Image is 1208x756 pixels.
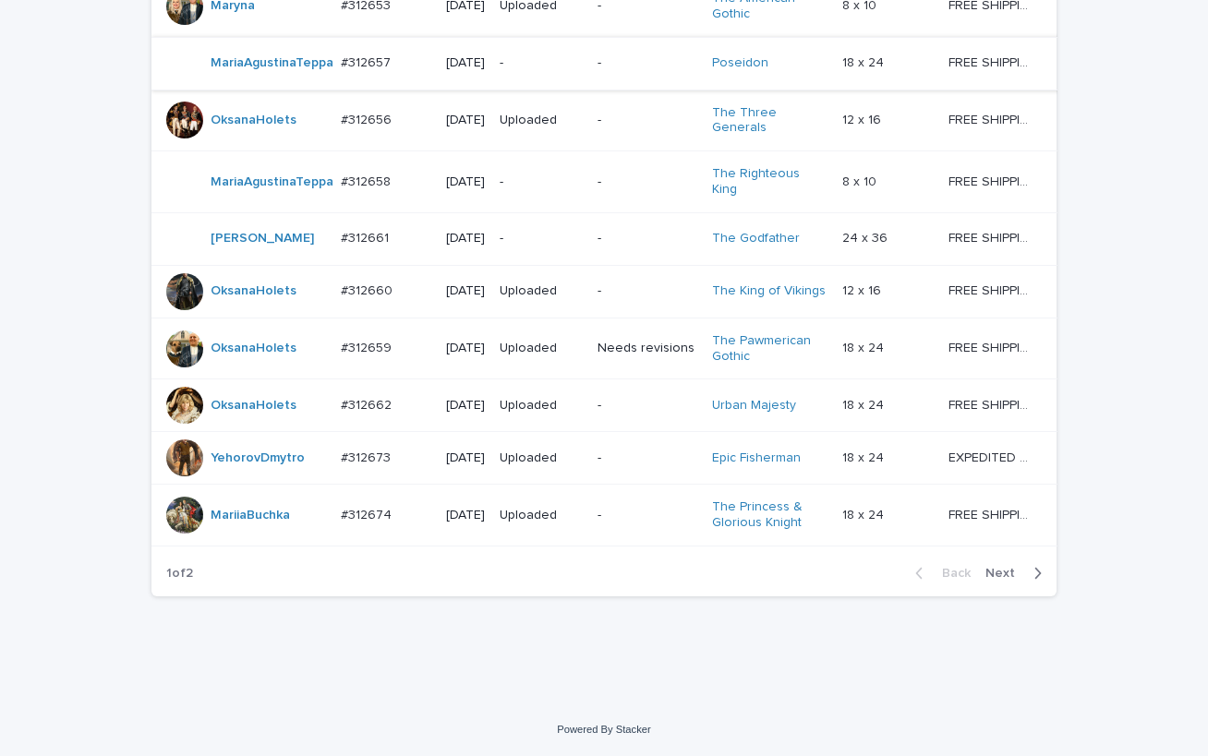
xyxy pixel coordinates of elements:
[500,231,583,246] p: -
[931,567,971,580] span: Back
[446,450,485,466] p: [DATE]
[211,450,305,466] a: YehorovDmytro
[842,394,888,414] p: 18 x 24
[598,398,696,414] p: -
[842,337,888,356] p: 18 x 24
[948,394,1037,414] p: FREE SHIPPING - preview in 1-2 business days, after your approval delivery will take 5-10 b.d.
[151,212,1063,265] tr: [PERSON_NAME] #312661#312661 [DATE]--The Godfather 24 x 3624 x 36 FREE SHIPPING - preview in 1-2 ...
[948,447,1037,466] p: EXPEDITED SHIPPING - preview in 1 business day; delivery up to 5 business days after your approval.
[712,398,796,414] a: Urban Majesty
[598,55,696,71] p: -
[341,504,395,523] p: #312674
[341,109,395,128] p: #312656
[151,265,1063,318] tr: OksanaHolets #312660#312660 [DATE]Uploaded-The King of Vikings 12 x 1612 x 16 FREE SHIPPING - pre...
[948,109,1037,128] p: FREE SHIPPING - preview in 1-2 business days, after your approval delivery will take 5-10 b.d.
[598,283,696,299] p: -
[712,231,800,246] a: The Godfather
[948,337,1037,356] p: FREE SHIPPING - preview in 1-2 business days, after your approval delivery will take 5-10 b.d.
[446,113,485,128] p: [DATE]
[712,283,826,299] a: The King of Vikings
[842,109,885,128] p: 12 x 16
[500,508,583,523] p: Uploaded
[151,485,1063,546] tr: MariiaBuchka #312674#312674 [DATE]Uploaded-The Princess & Glorious Knight 18 x 2418 x 24 FREE SHI...
[446,55,485,71] p: [DATE]
[500,55,583,71] p: -
[211,283,296,299] a: OksanaHolets
[341,52,394,71] p: #312657
[598,113,696,128] p: -
[598,231,696,246] p: -
[500,450,583,466] p: Uploaded
[598,450,696,466] p: -
[341,171,394,190] p: #312658
[712,166,827,198] a: The Righteous King
[341,447,394,466] p: #312673
[446,231,485,246] p: [DATE]
[842,280,885,299] p: 12 x 16
[211,231,314,246] a: [PERSON_NAME]
[712,105,827,137] a: The Three Generals
[500,113,583,128] p: Uploaded
[712,450,801,466] a: Epic Fisherman
[211,398,296,414] a: OksanaHolets
[948,171,1037,190] p: FREE SHIPPING - preview in 1-2 business days, after your approval delivery will take 5-10 b.d.
[500,398,583,414] p: Uploaded
[151,151,1063,213] tr: MariaAgustinaTeppa #312658#312658 [DATE]--The Righteous King 8 x 108 x 10 FREE SHIPPING - preview...
[446,174,485,190] p: [DATE]
[151,318,1063,379] tr: OksanaHolets #312659#312659 [DATE]UploadedNeeds revisionsThe Pawmerican Gothic 18 x 2418 x 24 FRE...
[842,504,888,523] p: 18 x 24
[842,227,891,246] p: 24 x 36
[211,341,296,356] a: OksanaHolets
[211,55,333,71] a: MariaAgustinaTeppa
[211,174,333,190] a: MariaAgustinaTeppa
[978,565,1057,582] button: Next
[446,341,485,356] p: [DATE]
[557,724,650,735] a: Powered By Stacker
[842,447,888,466] p: 18 x 24
[500,283,583,299] p: Uploaded
[341,227,393,246] p: #312661
[948,52,1037,71] p: FREE SHIPPING - preview in 1-2 business days, after your approval delivery will take 5-10 b.d.
[211,113,296,128] a: OksanaHolets
[341,337,395,356] p: #312659
[712,499,827,531] a: The Princess & Glorious Knight
[446,508,485,523] p: [DATE]
[712,55,768,71] a: Poseidon
[985,567,1026,580] span: Next
[151,551,208,596] p: 1 of 2
[900,565,978,582] button: Back
[948,280,1037,299] p: FREE SHIPPING - preview in 1-2 business days, after your approval delivery will take 5-10 b.d.
[151,432,1063,485] tr: YehorovDmytro #312673#312673 [DATE]Uploaded-Epic Fisherman 18 x 2418 x 24 EXPEDITED SHIPPING - pr...
[341,394,395,414] p: #312662
[446,398,485,414] p: [DATE]
[842,171,880,190] p: 8 x 10
[211,508,290,523] a: MariiaBuchka
[948,504,1037,523] p: FREE SHIPPING - preview in 1-2 business days, after your approval delivery will take 5-10 b.d.
[151,37,1063,90] tr: MariaAgustinaTeppa #312657#312657 [DATE]--Poseidon 18 x 2418 x 24 FREE SHIPPING - preview in 1-2 ...
[500,174,583,190] p: -
[151,90,1063,151] tr: OksanaHolets #312656#312656 [DATE]Uploaded-The Three Generals 12 x 1612 x 16 FREE SHIPPING - prev...
[598,174,696,190] p: -
[341,280,396,299] p: #312660
[712,333,827,365] a: The Pawmerican Gothic
[598,341,696,356] p: Needs revisions
[842,52,888,71] p: 18 x 24
[446,283,485,299] p: [DATE]
[151,379,1063,432] tr: OksanaHolets #312662#312662 [DATE]Uploaded-Urban Majesty 18 x 2418 x 24 FREE SHIPPING - preview i...
[500,341,583,356] p: Uploaded
[598,508,696,523] p: -
[948,227,1037,246] p: FREE SHIPPING - preview in 1-2 business days, after your approval delivery will take 5-10 b.d.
